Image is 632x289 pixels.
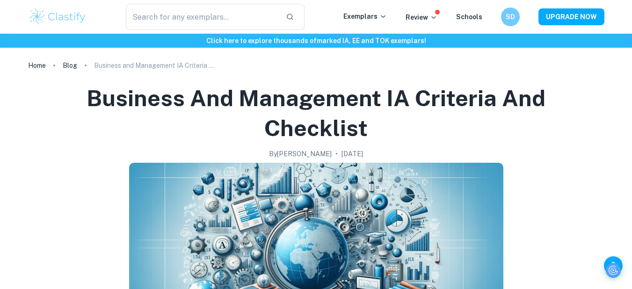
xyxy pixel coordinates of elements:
h2: [DATE] [341,149,363,159]
h6: Click here to explore thousands of marked IA, EE and TOK exemplars ! [2,36,630,46]
a: Schools [456,13,482,21]
p: Review [406,12,437,22]
button: Help and Feedback [604,256,623,275]
button: UPGRADE NOW [538,8,604,25]
h6: SD [505,12,516,22]
p: • [335,149,338,159]
p: Exemplars [343,11,387,22]
input: Search for any exemplars... [126,4,279,30]
a: Home [28,59,46,72]
button: SD [501,7,520,26]
a: Blog [63,59,77,72]
h1: Business and Management IA Criteria and Checklist [39,83,593,143]
p: Business and Management IA Criteria and Checklist [94,60,216,71]
img: Clastify logo [28,7,87,26]
h2: By [PERSON_NAME] [269,149,332,159]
